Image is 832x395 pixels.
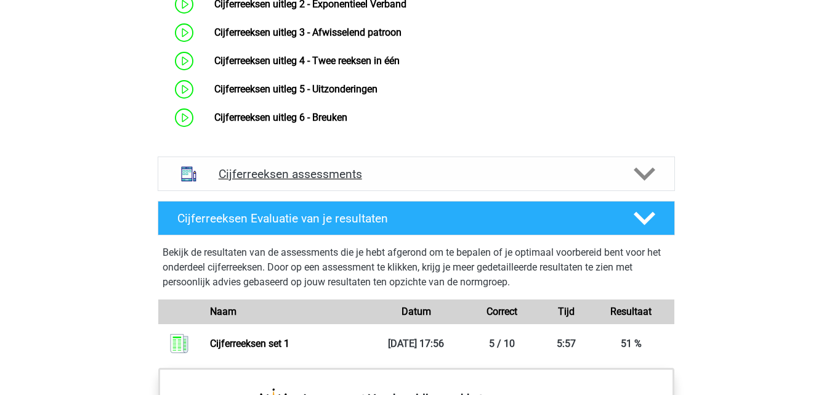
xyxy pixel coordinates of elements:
[153,157,680,191] a: assessments Cijferreeksen assessments
[545,304,588,319] div: Tijd
[214,26,402,38] a: Cijferreeksen uitleg 3 - Afwisselend patroon
[214,83,378,95] a: Cijferreeksen uitleg 5 - Uitzonderingen
[219,167,614,181] h4: Cijferreeksen assessments
[214,55,400,67] a: Cijferreeksen uitleg 4 - Twee reeksen in één
[201,304,373,319] div: Naam
[153,201,680,235] a: Cijferreeksen Evaluatie van je resultaten
[459,304,545,319] div: Correct
[214,112,347,123] a: Cijferreeksen uitleg 6 - Breuken
[588,304,674,319] div: Resultaat
[173,158,204,190] img: cijferreeksen assessments
[373,304,459,319] div: Datum
[163,245,670,290] p: Bekijk de resultaten van de assessments die je hebt afgerond om te bepalen of je optimaal voorber...
[177,211,614,226] h4: Cijferreeksen Evaluatie van je resultaten
[210,338,289,349] a: Cijferreeksen set 1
